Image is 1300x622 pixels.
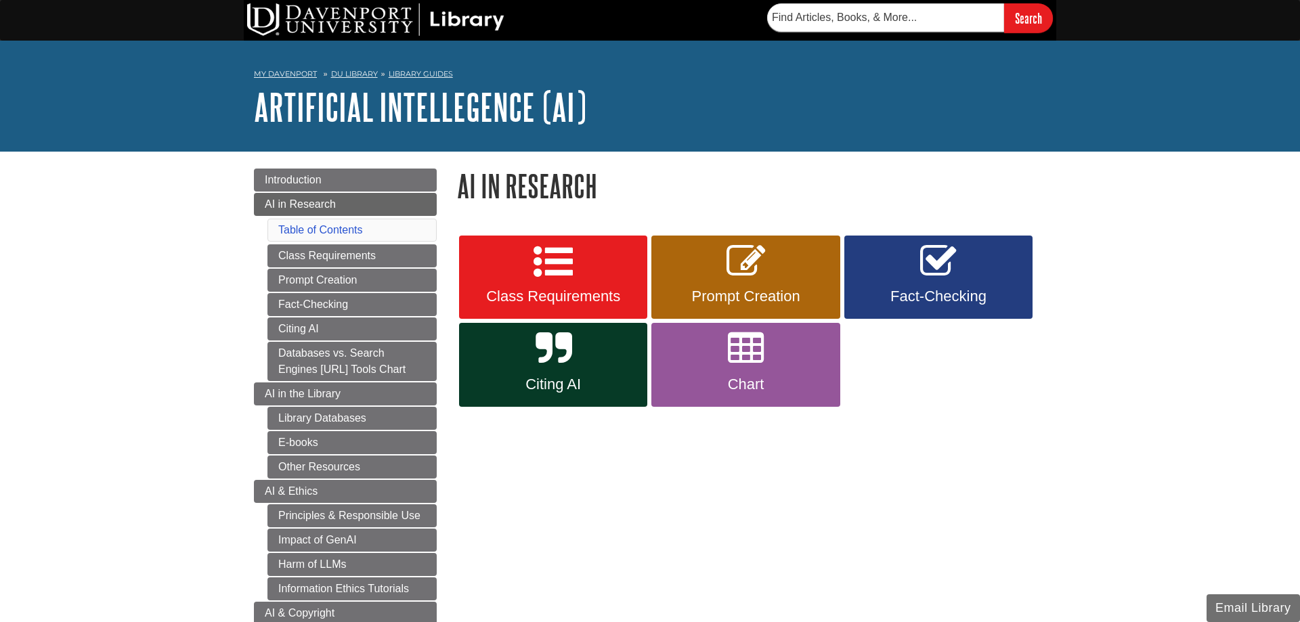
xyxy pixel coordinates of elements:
[469,288,637,305] span: Class Requirements
[459,236,647,319] a: Class Requirements
[254,382,437,405] a: AI in the Library
[254,86,586,128] a: Artificial Intellegence (AI)
[651,323,840,407] a: Chart
[267,293,437,316] a: Fact-Checking
[1004,3,1053,32] input: Search
[457,169,1046,203] h1: AI in Research
[469,376,637,393] span: Citing AI
[247,3,504,36] img: DU Library
[767,3,1004,32] input: Find Articles, Books, & More...
[254,169,437,192] a: Introduction
[254,193,437,216] a: AI in Research
[265,198,336,210] span: AI in Research
[331,69,378,79] a: DU Library
[651,236,840,319] a: Prompt Creation
[267,269,437,292] a: Prompt Creation
[267,504,437,527] a: Principles & Responsible Use
[662,288,829,305] span: Prompt Creation
[389,69,453,79] a: Library Guides
[1207,594,1300,622] button: Email Library
[267,553,437,576] a: Harm of LLMs
[267,407,437,430] a: Library Databases
[459,323,647,407] a: Citing AI
[254,480,437,503] a: AI & Ethics
[267,244,437,267] a: Class Requirements
[267,317,437,340] a: Citing AI
[265,485,318,497] span: AI & Ethics
[265,607,334,619] span: AI & Copyright
[278,224,363,236] a: Table of Contents
[267,456,437,479] a: Other Resources
[267,342,437,381] a: Databases vs. Search Engines [URL] Tools Chart
[265,174,322,185] span: Introduction
[267,431,437,454] a: E-books
[254,65,1046,87] nav: breadcrumb
[267,577,437,600] a: Information Ethics Tutorials
[267,529,437,552] a: Impact of GenAI
[767,3,1053,32] form: Searches DU Library's articles, books, and more
[854,288,1022,305] span: Fact-Checking
[662,376,829,393] span: Chart
[844,236,1033,319] a: Fact-Checking
[254,68,317,80] a: My Davenport
[265,388,341,399] span: AI in the Library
